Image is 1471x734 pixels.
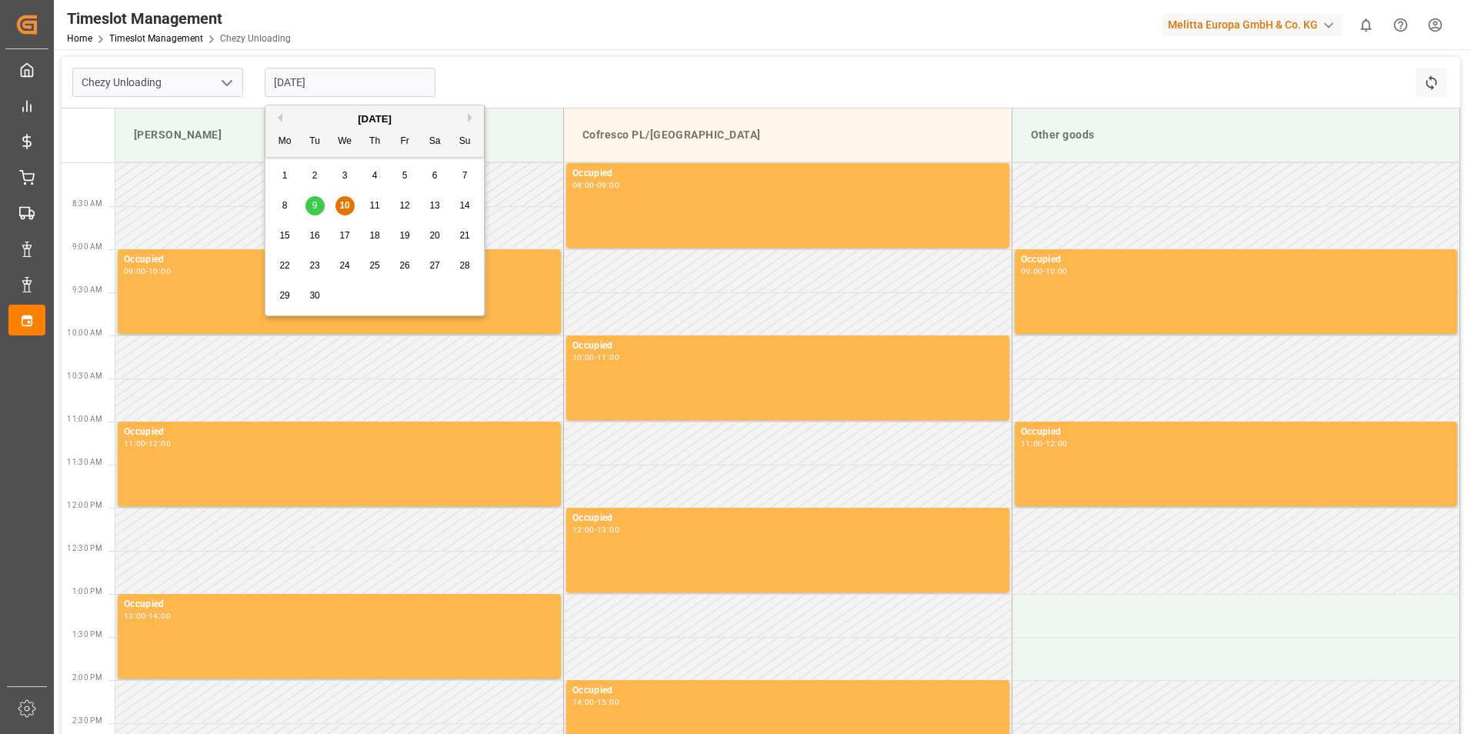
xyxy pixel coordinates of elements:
[72,630,102,639] span: 1:30 PM
[455,226,475,245] div: Choose Sunday, September 21st, 2025
[72,242,102,251] span: 9:00 AM
[124,268,146,275] div: 09:00
[399,200,409,211] span: 12
[72,68,243,97] input: Type to search/select
[425,166,445,185] div: Choose Saturday, September 6th, 2025
[597,699,619,706] div: 15:00
[372,170,378,181] span: 4
[67,415,102,423] span: 11:00 AM
[265,68,435,97] input: DD.MM.YYYY
[369,230,379,241] span: 18
[72,716,102,725] span: 2:30 PM
[369,260,379,271] span: 25
[67,329,102,337] span: 10:00 AM
[335,226,355,245] div: Choose Wednesday, September 17th, 2025
[1021,440,1043,447] div: 11:00
[1021,425,1452,440] div: Occupied
[305,196,325,215] div: Choose Tuesday, September 9th, 2025
[572,166,1003,182] div: Occupied
[146,440,148,447] div: -
[275,286,295,305] div: Choose Monday, September 29th, 2025
[265,112,484,127] div: [DATE]
[395,132,415,152] div: Fr
[572,683,1003,699] div: Occupied
[572,182,595,189] div: 08:00
[335,132,355,152] div: We
[595,526,597,533] div: -
[275,132,295,152] div: Mo
[279,230,289,241] span: 15
[1021,268,1043,275] div: 09:00
[309,230,319,241] span: 16
[67,372,102,380] span: 10:30 AM
[72,673,102,682] span: 2:00 PM
[1021,252,1452,268] div: Occupied
[279,290,289,301] span: 29
[148,440,171,447] div: 12:00
[459,200,469,211] span: 14
[395,166,415,185] div: Choose Friday, September 5th, 2025
[402,170,408,181] span: 5
[124,252,555,268] div: Occupied
[67,7,291,30] div: Timeslot Management
[459,230,469,241] span: 21
[275,196,295,215] div: Choose Monday, September 8th, 2025
[124,612,146,619] div: 13:00
[124,440,146,447] div: 11:00
[270,161,480,311] div: month 2025-09
[1046,440,1068,447] div: 12:00
[399,230,409,241] span: 19
[369,200,379,211] span: 11
[1042,440,1045,447] div: -
[109,33,203,44] a: Timeslot Management
[597,182,619,189] div: 09:00
[146,612,148,619] div: -
[595,182,597,189] div: -
[432,170,438,181] span: 6
[595,354,597,361] div: -
[365,196,385,215] div: Choose Thursday, September 11th, 2025
[1025,121,1448,149] div: Other goods
[67,458,102,466] span: 11:30 AM
[1383,8,1418,42] button: Help Center
[572,339,1003,354] div: Occupied
[305,132,325,152] div: Tu
[455,256,475,275] div: Choose Sunday, September 28th, 2025
[572,526,595,533] div: 12:00
[273,113,282,122] button: Previous Month
[279,260,289,271] span: 22
[425,256,445,275] div: Choose Saturday, September 27th, 2025
[365,166,385,185] div: Choose Thursday, September 4th, 2025
[305,226,325,245] div: Choose Tuesday, September 16th, 2025
[1162,10,1349,39] button: Melitta Europa GmbH & Co. KG
[365,132,385,152] div: Th
[67,544,102,552] span: 12:30 PM
[1349,8,1383,42] button: show 0 new notifications
[1162,14,1343,36] div: Melitta Europa GmbH & Co. KG
[305,256,325,275] div: Choose Tuesday, September 23rd, 2025
[429,230,439,241] span: 20
[395,196,415,215] div: Choose Friday, September 12th, 2025
[597,354,619,361] div: 11:00
[275,226,295,245] div: Choose Monday, September 15th, 2025
[282,200,288,211] span: 8
[305,166,325,185] div: Choose Tuesday, September 2nd, 2025
[146,268,148,275] div: -
[67,33,92,44] a: Home
[335,256,355,275] div: Choose Wednesday, September 24th, 2025
[462,170,468,181] span: 7
[455,196,475,215] div: Choose Sunday, September 14th, 2025
[429,260,439,271] span: 27
[128,121,551,149] div: [PERSON_NAME]
[468,113,477,122] button: Next Month
[399,260,409,271] span: 26
[275,166,295,185] div: Choose Monday, September 1st, 2025
[124,597,555,612] div: Occupied
[395,256,415,275] div: Choose Friday, September 26th, 2025
[72,587,102,596] span: 1:00 PM
[339,260,349,271] span: 24
[1042,268,1045,275] div: -
[425,196,445,215] div: Choose Saturday, September 13th, 2025
[365,226,385,245] div: Choose Thursday, September 18th, 2025
[576,121,999,149] div: Cofresco PL/[GEOGRAPHIC_DATA]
